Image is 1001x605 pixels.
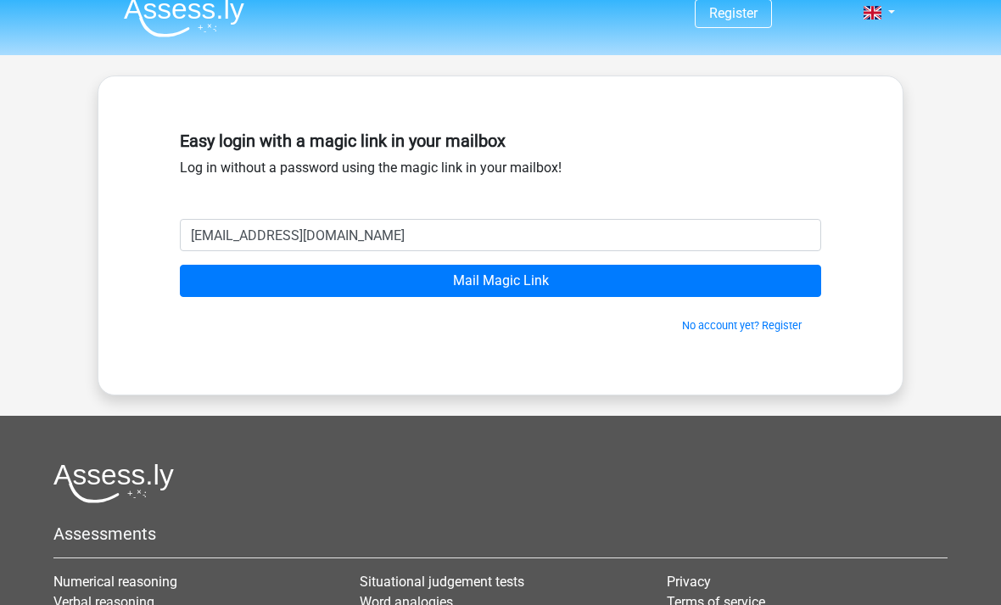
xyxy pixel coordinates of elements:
[360,574,524,590] a: Situational judgement tests
[180,131,821,151] h5: Easy login with a magic link in your mailbox
[180,124,821,219] div: Log in without a password using the magic link in your mailbox!
[709,5,758,21] a: Register
[180,219,821,251] input: Email
[682,319,802,332] a: No account yet? Register
[53,463,174,503] img: Assessly logo
[180,265,821,297] input: Mail Magic Link
[53,524,948,544] h5: Assessments
[667,574,711,590] a: Privacy
[53,574,177,590] a: Numerical reasoning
